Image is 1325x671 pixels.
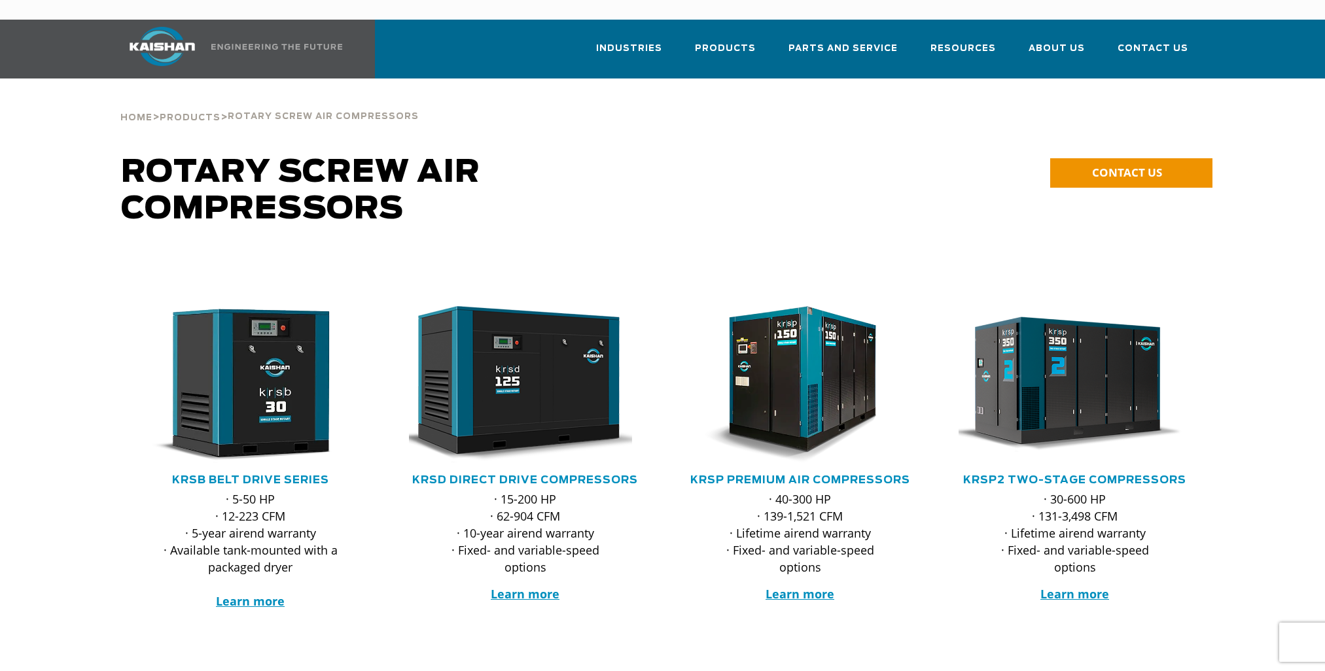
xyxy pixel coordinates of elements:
a: KRSB Belt Drive Series [172,475,329,485]
img: krsb30 [124,306,357,463]
p: · 30-600 HP · 131-3,498 CFM · Lifetime airend warranty · Fixed- and variable-speed options [985,490,1165,576]
span: Rotary Screw Air Compressors [228,112,419,121]
img: krsp150 [674,306,907,463]
a: Parts and Service [788,31,898,76]
span: Products [160,114,221,122]
img: kaishan logo [113,27,211,66]
span: Parts and Service [788,41,898,56]
a: Kaishan USA [113,20,345,78]
a: Products [160,111,221,123]
a: About Us [1029,31,1085,76]
span: Products [695,41,756,56]
div: > > [120,78,419,128]
img: krsp350 [949,306,1182,463]
p: · 15-200 HP · 62-904 CFM · 10-year airend warranty · Fixed- and variable-speed options [435,490,616,576]
span: Resources [930,41,996,56]
span: Home [120,114,152,122]
a: Industries [596,31,662,76]
div: krsd125 [409,306,642,463]
a: CONTACT US [1050,158,1212,188]
a: Learn more [1040,586,1109,602]
p: · 5-50 HP · 12-223 CFM · 5-year airend warranty · Available tank-mounted with a packaged dryer [160,490,341,610]
span: Contact Us [1118,41,1188,56]
a: Resources [930,31,996,76]
span: CONTACT US [1092,165,1162,180]
a: KRSD Direct Drive Compressors [412,475,638,485]
a: Learn more [491,586,559,602]
p: · 40-300 HP · 139-1,521 CFM · Lifetime airend warranty · Fixed- and variable-speed options [710,490,891,576]
div: krsp150 [684,306,917,463]
span: Industries [596,41,662,56]
img: Engineering the future [211,44,342,50]
a: Learn more [216,593,285,609]
div: krsb30 [134,306,367,463]
a: Contact Us [1118,31,1188,76]
a: Home [120,111,152,123]
span: About Us [1029,41,1085,56]
div: krsp350 [959,306,1192,463]
a: KRSP2 Two-Stage Compressors [963,475,1186,485]
a: Products [695,31,756,76]
span: Rotary Screw Air Compressors [121,157,480,225]
img: krsd125 [399,306,632,463]
a: Learn more [766,586,834,602]
a: KRSP Premium Air Compressors [690,475,910,485]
